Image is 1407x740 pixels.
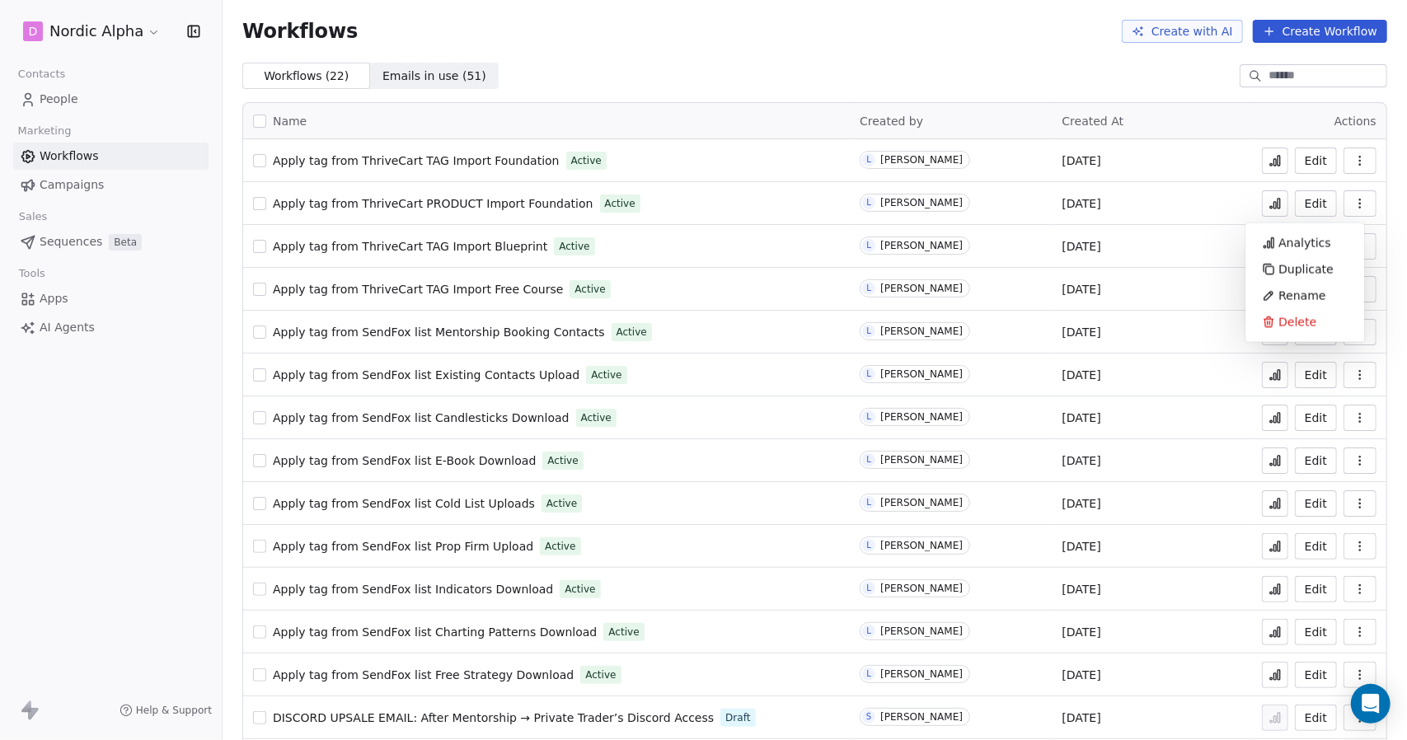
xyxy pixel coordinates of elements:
[866,539,871,552] div: L
[1295,190,1337,217] button: Edit
[273,326,605,339] span: Apply tag from SendFox list Mentorship Booking Contacts
[880,326,963,337] div: [PERSON_NAME]
[1062,538,1101,555] span: [DATE]
[273,240,547,253] span: Apply tag from ThriveCart TAG Import Blueprint
[1062,624,1101,640] span: [DATE]
[273,495,535,512] a: Apply tag from SendFox list Cold List Uploads
[273,152,560,169] a: Apply tag from ThriveCart TAG Import Foundation
[273,283,563,296] span: Apply tag from ThriveCart TAG Import Free Course
[1295,362,1337,388] button: Edit
[1334,115,1377,128] span: Actions
[1062,452,1101,469] span: [DATE]
[273,538,533,555] a: Apply tag from SendFox list Prop Firm Upload
[1278,314,1316,330] span: Delete
[571,153,602,168] span: Active
[120,704,212,717] a: Help & Support
[40,290,68,307] span: Apps
[880,411,963,423] div: [PERSON_NAME]
[545,539,575,554] span: Active
[880,540,963,551] div: [PERSON_NAME]
[1062,710,1101,726] span: [DATE]
[273,624,597,640] a: Apply tag from SendFox list Charting Patterns Download
[273,710,714,726] a: DISCORD UPSALE EMAIL: After Mentorship → Private Trader’s Discord Access
[1062,410,1101,426] span: [DATE]
[880,454,963,466] div: [PERSON_NAME]
[725,710,750,725] span: Draft
[273,367,579,383] a: Apply tag from SendFox list Existing Contacts Upload
[591,368,621,382] span: Active
[13,314,209,341] a: AI Agents
[1295,447,1337,474] button: Edit
[880,240,963,251] div: [PERSON_NAME]
[866,410,871,424] div: L
[273,324,605,340] a: Apply tag from SendFox list Mentorship Booking Contacts
[40,91,78,108] span: People
[11,119,78,143] span: Marketing
[866,153,871,166] div: L
[273,411,570,424] span: Apply tag from SendFox list Candlesticks Download
[880,711,963,723] div: [PERSON_NAME]
[1278,288,1325,304] span: Rename
[20,17,164,45] button: DNordic Alpha
[1295,619,1337,645] button: Edit
[1253,20,1387,43] button: Create Workflow
[273,368,579,382] span: Apply tag from SendFox list Existing Contacts Upload
[13,143,209,170] a: Workflows
[866,667,871,681] div: L
[1295,662,1337,688] button: Edit
[866,325,871,338] div: L
[29,23,38,40] span: D
[273,154,560,167] span: Apply tag from ThriveCart TAG Import Foundation
[273,113,307,130] span: Name
[1062,495,1101,512] span: [DATE]
[866,453,871,466] div: L
[866,582,871,595] div: L
[1062,581,1101,597] span: [DATE]
[866,282,871,295] div: L
[565,582,595,597] span: Active
[273,238,547,255] a: Apply tag from ThriveCart TAG Import Blueprint
[382,68,486,85] span: Emails in use ( 51 )
[866,710,871,724] div: S
[581,410,612,425] span: Active
[880,583,963,594] div: [PERSON_NAME]
[1062,115,1124,128] span: Created At
[12,204,54,229] span: Sales
[1295,148,1337,174] button: Edit
[608,625,639,639] span: Active
[1062,238,1101,255] span: [DATE]
[13,171,209,199] a: Campaigns
[273,410,570,426] a: Apply tag from SendFox list Candlesticks Download
[866,625,871,638] div: L
[1295,533,1337,560] a: Edit
[866,239,871,252] div: L
[273,281,563,297] a: Apply tag from ThriveCart TAG Import Free Course
[12,261,52,286] span: Tools
[1295,576,1337,602] a: Edit
[13,228,209,255] a: SequencesBeta
[559,239,589,254] span: Active
[880,197,963,208] div: [PERSON_NAME]
[866,496,871,509] div: L
[1062,667,1101,683] span: [DATE]
[1295,490,1337,517] button: Edit
[109,234,142,251] span: Beta
[880,668,963,680] div: [PERSON_NAME]
[1062,152,1101,169] span: [DATE]
[575,282,605,297] span: Active
[547,453,578,468] span: Active
[866,368,871,381] div: L
[273,625,597,639] span: Apply tag from SendFox list Charting Patterns Download
[1295,405,1337,431] button: Edit
[242,20,358,43] span: Workflows
[40,148,99,165] span: Workflows
[273,454,536,467] span: Apply tag from SendFox list E-Book Download
[273,197,593,210] span: Apply tag from ThriveCart PRODUCT Import Foundation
